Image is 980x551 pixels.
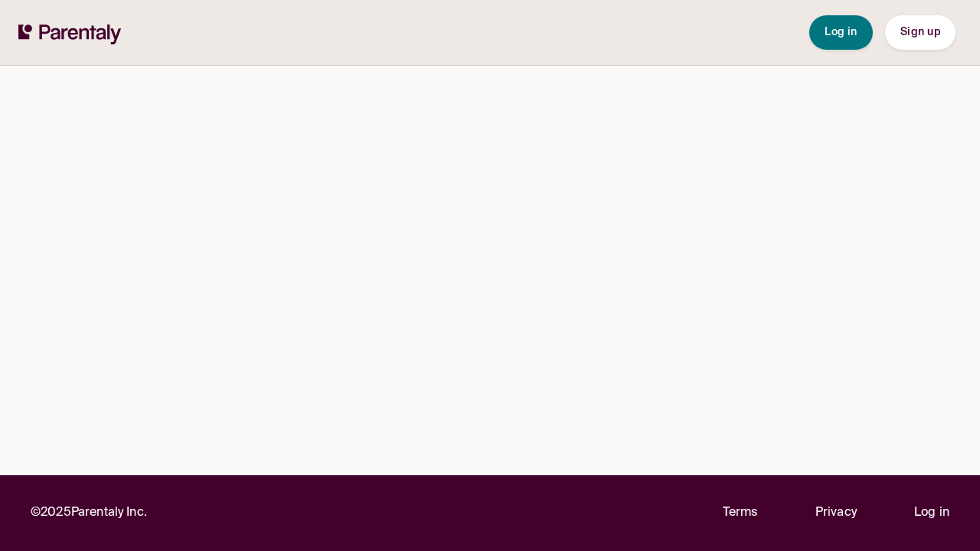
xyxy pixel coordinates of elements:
[31,503,147,523] p: © 2025 Parentaly Inc.
[885,15,955,50] button: Sign up
[900,27,940,37] span: Sign up
[825,27,857,37] span: Log in
[723,503,758,523] a: Terms
[809,15,873,50] button: Log in
[914,503,949,523] a: Log in
[815,503,857,523] a: Privacy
